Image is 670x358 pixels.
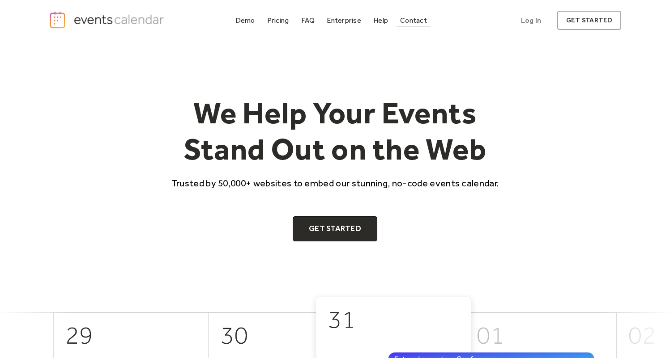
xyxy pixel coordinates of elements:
a: FAQ [298,14,319,26]
a: home [49,11,167,29]
div: Contact [400,18,427,23]
div: FAQ [301,18,315,23]
div: Enterprise [327,18,361,23]
a: Get Started [293,216,377,241]
div: Help [373,18,388,23]
a: Enterprise [323,14,364,26]
a: Help [370,14,392,26]
a: Contact [397,14,431,26]
a: Pricing [264,14,293,26]
a: Log In [512,11,550,30]
a: get started [557,11,621,30]
h1: We Help Your Events Stand Out on the Web [163,95,507,168]
div: Pricing [267,18,289,23]
div: Demo [235,18,255,23]
a: Demo [232,14,259,26]
p: Trusted by 50,000+ websites to embed our stunning, no-code events calendar. [163,177,507,190]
